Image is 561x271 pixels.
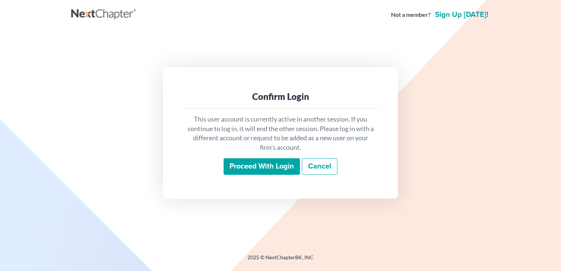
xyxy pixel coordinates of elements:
[302,158,337,175] a: Cancel
[187,115,374,152] p: This user account is currently active in another session. If you continue to log in, it will end ...
[187,91,374,102] div: Confirm Login
[391,11,431,19] strong: Not a member?
[224,158,300,175] input: Proceed with login
[434,11,490,18] a: Sign up [DATE]!
[71,254,490,267] div: 2025 © NextChapterBK, INC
